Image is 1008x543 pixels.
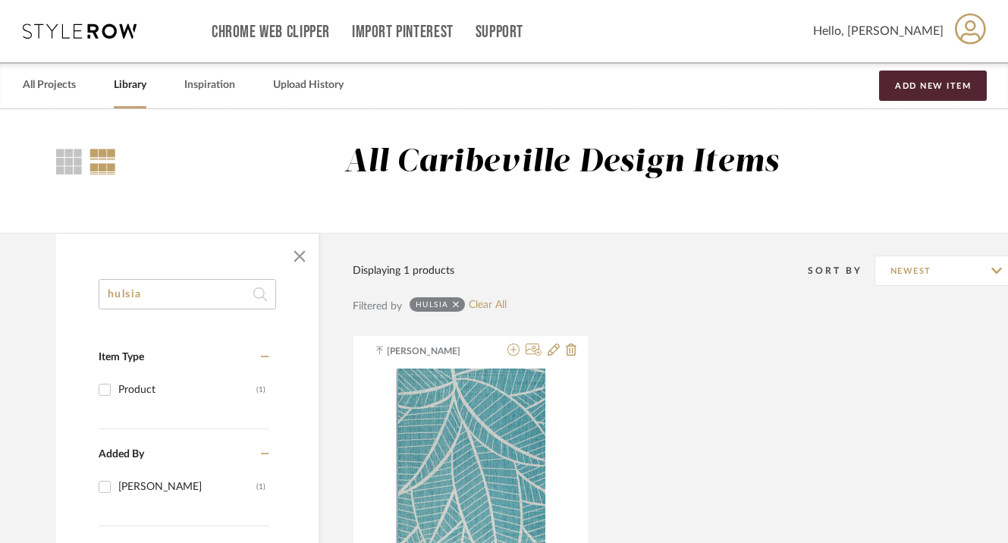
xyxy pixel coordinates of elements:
[99,279,276,309] input: Search within 1 results
[352,26,454,39] a: Import Pinterest
[99,449,144,460] span: Added By
[256,378,265,402] div: (1)
[353,262,454,279] div: Displaying 1 products
[416,300,449,309] div: hulsia
[284,241,315,271] button: Close
[879,71,987,101] button: Add New Item
[118,378,256,402] div: Product
[273,75,344,96] a: Upload History
[99,352,144,363] span: Item Type
[344,143,780,182] div: All Caribeville Design Items
[23,75,76,96] a: All Projects
[813,22,944,40] span: Hello, [PERSON_NAME]
[387,344,482,358] span: [PERSON_NAME]
[256,475,265,499] div: (1)
[808,263,875,278] div: Sort By
[212,26,330,39] a: Chrome Web Clipper
[476,26,523,39] a: Support
[353,298,402,315] div: Filtered by
[184,75,235,96] a: Inspiration
[118,475,256,499] div: [PERSON_NAME]
[114,75,146,96] a: Library
[469,299,507,312] a: Clear All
